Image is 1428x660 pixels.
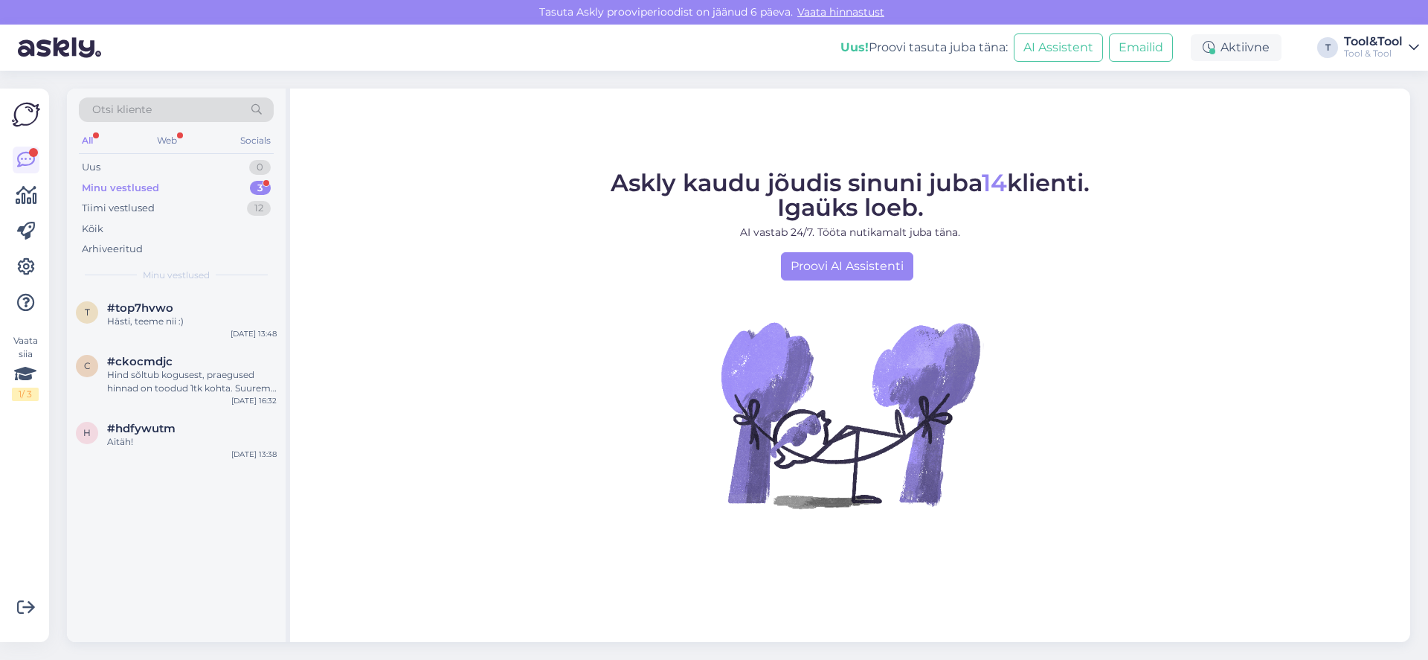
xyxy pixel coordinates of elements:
div: Tool & Tool [1344,48,1403,60]
div: Kõik [82,222,103,237]
b: Uus! [840,40,869,54]
div: 12 [247,201,271,216]
span: Otsi kliente [92,102,152,118]
p: AI vastab 24/7. Tööta nutikamalt juba täna. [611,225,1090,240]
div: Proovi tasuta juba täna: [840,39,1008,57]
div: 0 [249,160,271,175]
div: Hästi, teeme nii :) [107,315,277,328]
span: t [85,307,90,318]
span: #hdfywutm [107,422,176,435]
a: Proovi AI Assistenti [781,252,913,281]
span: c [84,360,91,371]
a: Tool&ToolTool & Tool [1344,36,1419,60]
img: Askly Logo [12,100,40,129]
div: Web [154,131,180,150]
div: Uus [82,160,100,175]
span: Minu vestlused [143,269,210,282]
a: Vaata hinnastust [793,5,889,19]
span: #ckocmdjc [107,355,173,368]
div: Minu vestlused [82,181,159,196]
div: All [79,131,96,150]
div: Socials [237,131,274,150]
div: Arhiveeritud [82,242,143,257]
button: AI Assistent [1014,33,1103,62]
button: Emailid [1109,33,1173,62]
div: Vaata siia [12,334,39,401]
div: Tiimi vestlused [82,201,155,216]
span: h [83,427,91,438]
span: #top7hvwo [107,301,173,315]
div: T [1317,37,1338,58]
img: No Chat active [716,281,984,548]
div: Tool&Tool [1344,36,1403,48]
div: Aitäh! [107,435,277,449]
div: [DATE] 16:32 [231,395,277,406]
span: Askly kaudu jõudis sinuni juba klienti. Igaüks loeb. [611,168,1090,222]
div: Aktiivne [1191,34,1281,61]
div: 3 [250,181,271,196]
span: 14 [982,168,1007,197]
div: Hind sõltub kogusest, praegused hinnad on toodud 1tk kohta. Suurem tellimuse puhul saame pakkuda ... [107,368,277,395]
div: [DATE] 13:48 [231,328,277,339]
div: 1 / 3 [12,388,39,401]
div: [DATE] 13:38 [231,449,277,460]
